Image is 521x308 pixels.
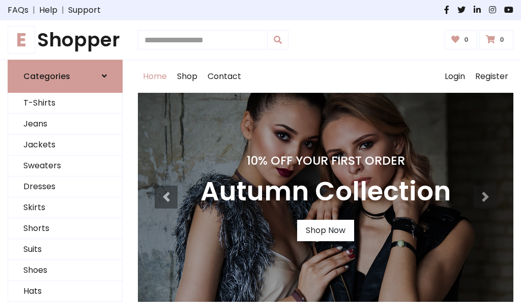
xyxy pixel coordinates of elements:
[8,114,122,135] a: Jeans
[461,35,471,44] span: 0
[8,26,35,54] span: E
[8,156,122,176] a: Sweaters
[8,29,123,52] a: EShopper
[39,4,57,16] a: Help
[172,60,202,93] a: Shop
[8,4,28,16] a: FAQs
[497,35,507,44] span: 0
[8,197,122,218] a: Skirts
[8,135,122,156] a: Jackets
[138,60,172,93] a: Home
[297,220,354,241] a: Shop Now
[23,71,70,81] h6: Categories
[445,30,478,49] a: 0
[8,218,122,239] a: Shorts
[202,60,246,93] a: Contact
[28,4,39,16] span: |
[8,29,123,52] h1: Shopper
[200,153,451,168] h4: 10% Off Your First Order
[8,260,122,281] a: Shoes
[8,281,122,302] a: Hats
[479,30,513,49] a: 0
[440,60,470,93] a: Login
[68,4,101,16] a: Support
[8,176,122,197] a: Dresses
[57,4,68,16] span: |
[8,239,122,260] a: Suits
[8,60,123,93] a: Categories
[8,93,122,114] a: T-Shirts
[200,176,451,208] h3: Autumn Collection
[470,60,513,93] a: Register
